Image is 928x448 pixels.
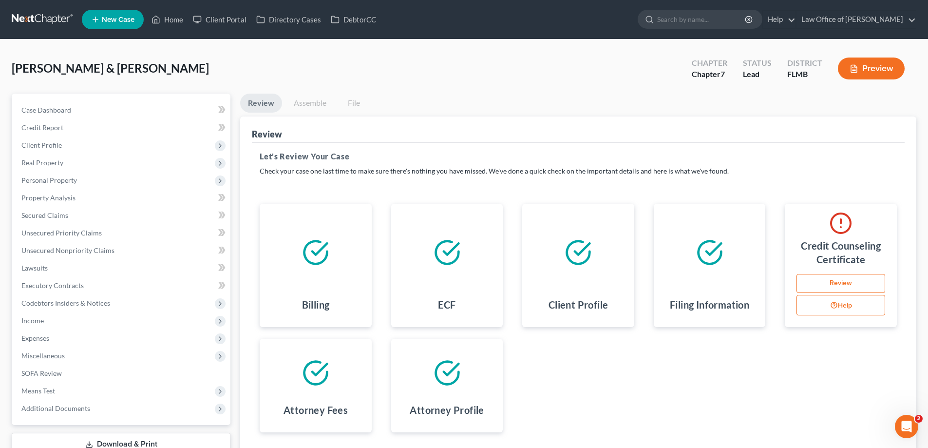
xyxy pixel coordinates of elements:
div: District [787,58,822,69]
a: Review [796,274,885,293]
a: Help [763,11,795,28]
div: FLMB [787,69,822,80]
h4: Attorney Fees [284,403,348,417]
span: SOFA Review [21,369,62,377]
span: Miscellaneous [21,351,65,360]
a: Client Portal [188,11,251,28]
span: Case Dashboard [21,106,71,114]
span: Credit Report [21,123,63,132]
span: [PERSON_NAME] & [PERSON_NAME] [12,61,209,75]
a: Directory Cases [251,11,326,28]
a: Law Office of [PERSON_NAME] [796,11,916,28]
a: Property Analysis [14,189,230,207]
span: Lawsuits [21,264,48,272]
a: Credit Report [14,119,230,136]
button: Help [796,295,885,315]
div: Chapter [692,58,727,69]
span: Property Analysis [21,194,76,202]
a: Case Dashboard [14,101,230,119]
div: Help [796,295,889,317]
a: DebtorCC [326,11,381,28]
a: SOFA Review [14,365,230,382]
input: Search by name... [657,10,746,28]
h4: Client Profile [549,298,608,312]
span: Expenses [21,334,49,342]
span: Unsecured Priority Claims [21,229,102,237]
button: Preview [838,58,905,79]
a: Home [147,11,188,28]
span: Client Profile [21,141,62,149]
h4: Credit Counseling Certificate [793,239,889,266]
span: Personal Property [21,176,77,184]
a: Unsecured Priority Claims [14,224,230,242]
h4: Attorney Profile [410,403,484,417]
span: Income [21,316,44,325]
span: Means Test [21,387,55,395]
span: 7 [720,69,725,78]
span: Additional Documents [21,404,90,412]
span: Executory Contracts [21,281,84,290]
a: Review [240,94,282,113]
span: Unsecured Nonpriority Claims [21,246,114,254]
a: Secured Claims [14,207,230,224]
span: 2 [915,415,923,423]
span: Codebtors Insiders & Notices [21,299,110,307]
h4: Billing [302,298,330,312]
span: Real Property [21,158,63,167]
div: Review [252,128,282,140]
iframe: Intercom live chat [895,415,918,438]
div: Status [743,58,772,69]
a: Lawsuits [14,259,230,277]
a: Unsecured Nonpriority Claims [14,242,230,259]
h4: ECF [438,298,455,312]
a: File [338,94,369,113]
div: Lead [743,69,772,80]
a: Assemble [286,94,334,113]
span: Secured Claims [21,211,68,219]
p: Check your case one last time to make sure there's nothing you have missed. We've done a quick ch... [260,166,897,176]
h4: Filing Information [670,298,749,312]
h5: Let's Review Your Case [260,151,897,162]
span: New Case [102,16,134,23]
div: Chapter [692,69,727,80]
a: Executory Contracts [14,277,230,294]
